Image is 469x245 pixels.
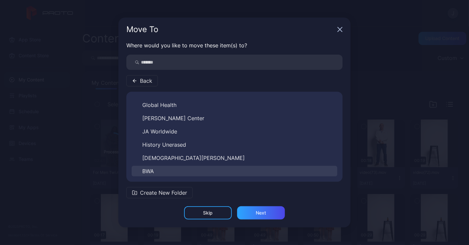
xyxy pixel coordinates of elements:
[142,154,245,162] span: [DEMOGRAPHIC_DATA][PERSON_NAME]
[142,114,204,122] span: [PERSON_NAME] Center
[142,127,177,135] span: JA Worldwide
[140,189,187,197] span: Create New Folder
[256,210,266,216] div: Next
[237,206,285,220] button: Next
[142,101,176,109] span: Global Health
[203,210,213,216] div: Skip
[132,113,337,123] button: [PERSON_NAME] Center
[132,153,337,163] button: [DEMOGRAPHIC_DATA][PERSON_NAME]
[132,139,337,150] button: History Unerased
[126,187,193,198] button: Create New Folder
[132,166,337,176] button: BWA
[126,41,343,49] p: Where would you like to move these item(s) to?
[142,167,154,175] span: BWA
[142,141,186,149] span: History Unerased
[126,25,335,33] div: Move To
[140,77,152,85] span: Back
[184,206,232,220] button: Skip
[132,126,337,137] button: JA Worldwide
[126,75,158,86] button: Back
[132,100,337,110] button: Global Health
